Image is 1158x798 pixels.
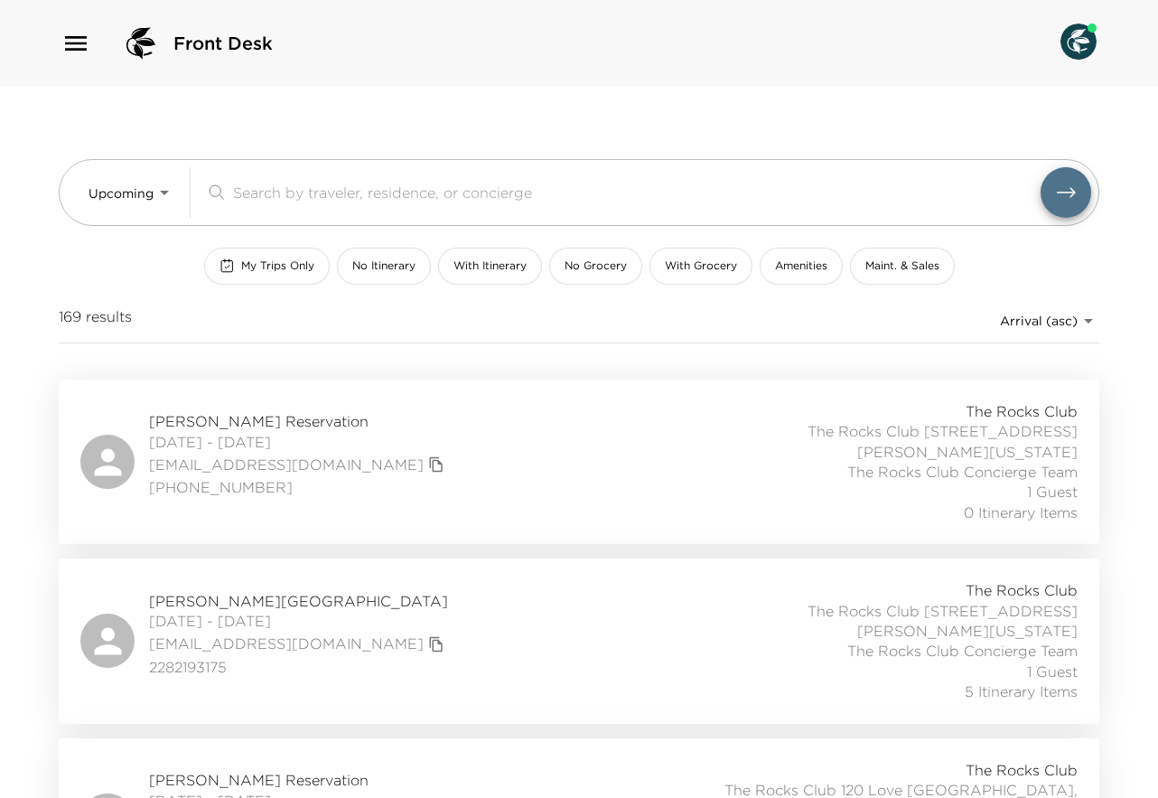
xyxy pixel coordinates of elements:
span: 0 Itinerary Items [964,502,1078,522]
span: Front Desk [173,31,273,56]
a: [EMAIL_ADDRESS][DOMAIN_NAME] [149,634,424,653]
span: Upcoming [89,185,154,202]
span: With Itinerary [453,258,527,274]
span: Amenities [775,258,827,274]
span: With Grocery [665,258,737,274]
span: The Rocks Club [966,401,1078,421]
span: 169 results [59,306,132,335]
span: The Rocks Club [966,760,1078,780]
button: My Trips Only [204,248,330,285]
span: My Trips Only [241,258,314,274]
button: No Itinerary [337,248,431,285]
button: copy primary member email [424,632,449,657]
img: User [1060,23,1097,60]
a: [EMAIL_ADDRESS][DOMAIN_NAME] [149,455,424,474]
button: copy primary member email [424,452,449,477]
span: 1 Guest [1027,662,1078,681]
button: With Itinerary [438,248,542,285]
span: Arrival (asc) [1000,313,1078,329]
a: [PERSON_NAME] Reservation[DATE] - [DATE][EMAIL_ADDRESS][DOMAIN_NAME]copy primary member email[PHO... [59,380,1099,544]
input: Search by traveler, residence, or concierge [233,182,1041,202]
span: No Itinerary [352,258,416,274]
button: Amenities [760,248,843,285]
span: Maint. & Sales [865,258,939,274]
span: The Rocks Club [STREET_ADDRESS][PERSON_NAME][US_STATE] [678,421,1078,462]
img: logo [119,22,163,65]
button: With Grocery [649,248,752,285]
span: 2282193175 [149,657,449,677]
span: [PERSON_NAME][GEOGRAPHIC_DATA] [149,591,449,611]
a: [PERSON_NAME][GEOGRAPHIC_DATA][DATE] - [DATE][EMAIL_ADDRESS][DOMAIN_NAME]copy primary member emai... [59,559,1099,723]
span: The Rocks Club Concierge Team [847,641,1078,661]
span: [DATE] - [DATE] [149,611,449,631]
span: [PHONE_NUMBER] [149,477,449,497]
span: The Rocks Club [STREET_ADDRESS][PERSON_NAME][US_STATE] [678,601,1078,642]
span: The Rocks Club [966,580,1078,600]
span: [PERSON_NAME] Reservation [149,770,449,790]
span: The Rocks Club Concierge Team [847,462,1078,482]
span: [DATE] - [DATE] [149,432,449,452]
button: No Grocery [549,248,642,285]
span: 5 Itinerary Items [965,681,1078,701]
span: 1 Guest [1027,482,1078,502]
span: [PERSON_NAME] Reservation [149,411,449,431]
span: No Grocery [565,258,627,274]
button: Maint. & Sales [850,248,955,285]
